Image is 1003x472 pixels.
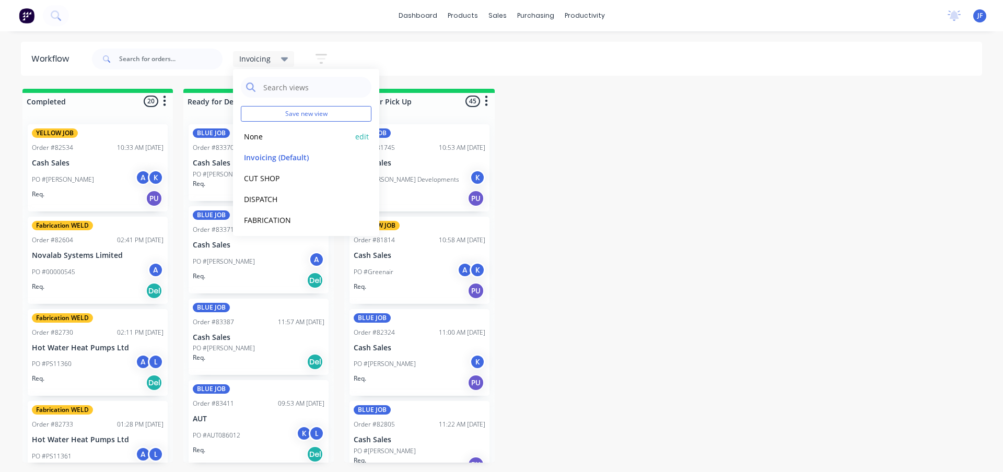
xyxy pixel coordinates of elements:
[28,124,168,211] div: YELLOW JOBOrder #8253410:33 AM [DATE]Cash SalesPO #[PERSON_NAME]AKReq.PU
[32,128,78,138] div: YELLOW JOB
[354,456,366,465] p: Req.
[278,317,324,327] div: 11:57 AM [DATE]
[32,143,73,152] div: Order #82534
[193,415,324,423] p: AUT
[117,420,164,429] div: 01:28 PM [DATE]
[193,128,230,138] div: BLUE JOB
[354,374,366,383] p: Req.
[193,257,255,266] p: PO #[PERSON_NAME]
[146,190,162,207] div: PU
[32,221,93,230] div: Fabrication WELD
[193,353,205,362] p: Req.
[28,309,168,396] div: Fabrication WELDOrder #8273002:11 PM [DATE]Hot Water Heat Pumps LtdPO #PS11360ALReq.Del
[189,380,329,467] div: BLUE JOBOrder #8341109:53 AM [DATE]AUTPO #AUT086012KLReq.Del
[309,252,324,267] div: A
[354,435,485,444] p: Cash Sales
[193,431,240,440] p: PO #AUT086012
[354,420,395,429] div: Order #82805
[32,328,73,337] div: Order #82730
[135,446,151,462] div: A
[309,426,324,441] div: L
[307,446,323,463] div: Del
[135,354,151,370] div: A
[189,299,329,375] div: BLUE JOBOrder #8338711:57 AM [DATE]Cash SalesPO #[PERSON_NAME]Req.Del
[193,179,205,188] p: Req.
[262,77,366,98] input: Search views
[354,235,395,245] div: Order #81814
[193,272,205,281] p: Req.
[439,143,485,152] div: 10:53 AM [DATE]
[193,303,230,312] div: BLUE JOB
[32,251,164,260] p: Novalab Systems Limited
[241,193,352,205] button: DISPATCH
[148,446,164,462] div: L
[117,328,164,337] div: 02:11 PM [DATE]
[148,262,164,278] div: A
[193,225,234,234] div: Order #83371
[278,399,324,408] div: 09:53 AM [DATE]
[354,251,485,260] p: Cash Sales
[193,143,234,152] div: Order #83370
[393,8,442,23] a: dashboard
[512,8,559,23] div: purchasing
[32,344,164,352] p: Hot Water Heat Pumps Ltd
[148,354,164,370] div: L
[135,170,151,185] div: A
[32,267,75,277] p: PO #00000545
[349,124,489,211] div: BLUE JOBOrder #8174510:53 AM [DATE]Cash SalesPO #[PERSON_NAME] DevelopmentsKReq.PU
[483,8,512,23] div: sales
[354,405,391,415] div: BLUE JOB
[349,217,489,304] div: YELLOW JOBOrder #8181410:58 AM [DATE]Cash SalesPO #GreenairAKReq.PU
[32,282,44,291] p: Req.
[470,262,485,278] div: K
[19,8,34,23] img: Factory
[32,159,164,168] p: Cash Sales
[442,8,483,23] div: products
[193,445,205,455] p: Req.
[193,159,324,168] p: Cash Sales
[354,159,485,168] p: Cash Sales
[241,131,352,143] button: None
[349,309,489,396] div: BLUE JOBOrder #8232411:00 AM [DATE]Cash SalesPO #[PERSON_NAME]KReq.PU
[193,399,234,408] div: Order #83411
[32,452,72,461] p: PO #PS11361
[354,446,416,456] p: PO #[PERSON_NAME]
[146,282,162,299] div: Del
[28,217,168,304] div: Fabrication WELDOrder #8260402:41 PM [DATE]Novalab Systems LimitedPO #00000545AReq.Del
[354,267,393,277] p: PO #Greenair
[355,131,369,142] button: edit
[32,405,93,415] div: Fabrication WELD
[977,11,983,20] span: JF
[241,151,352,163] button: Invoicing (Default)
[32,175,94,184] p: PO #[PERSON_NAME]
[354,313,391,323] div: BLUE JOB
[354,282,366,291] p: Req.
[32,190,44,199] p: Req.
[117,235,164,245] div: 02:41 PM [DATE]
[439,420,485,429] div: 11:22 AM [DATE]
[296,426,312,441] div: K
[241,172,352,184] button: CUT SHOP
[32,420,73,429] div: Order #82733
[193,333,324,342] p: Cash Sales
[193,241,324,250] p: Cash Sales
[119,49,223,69] input: Search for orders...
[189,124,329,201] div: BLUE JOBOrder #8337002:21 PM [DATE]Cash SalesPO #[PERSON_NAME]Req.PU
[146,374,162,391] div: Del
[439,235,485,245] div: 10:58 AM [DATE]
[307,353,323,370] div: Del
[32,359,72,369] p: PO #PS11360
[193,170,255,179] p: PO #[PERSON_NAME]
[189,206,329,293] div: BLUE JOBOrder #8337103:43 PM [DATE]Cash SalesPO #[PERSON_NAME]AReq.Del
[241,106,371,122] button: Save new view
[193,384,230,394] div: BLUE JOB
[307,272,323,289] div: Del
[354,175,459,184] p: PO #[PERSON_NAME] Developments
[468,374,484,391] div: PU
[354,359,416,369] p: PO #[PERSON_NAME]
[241,235,352,247] button: MOULDING
[439,328,485,337] div: 11:00 AM [DATE]
[32,235,73,245] div: Order #82604
[559,8,610,23] div: productivity
[32,435,164,444] p: Hot Water Heat Pumps Ltd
